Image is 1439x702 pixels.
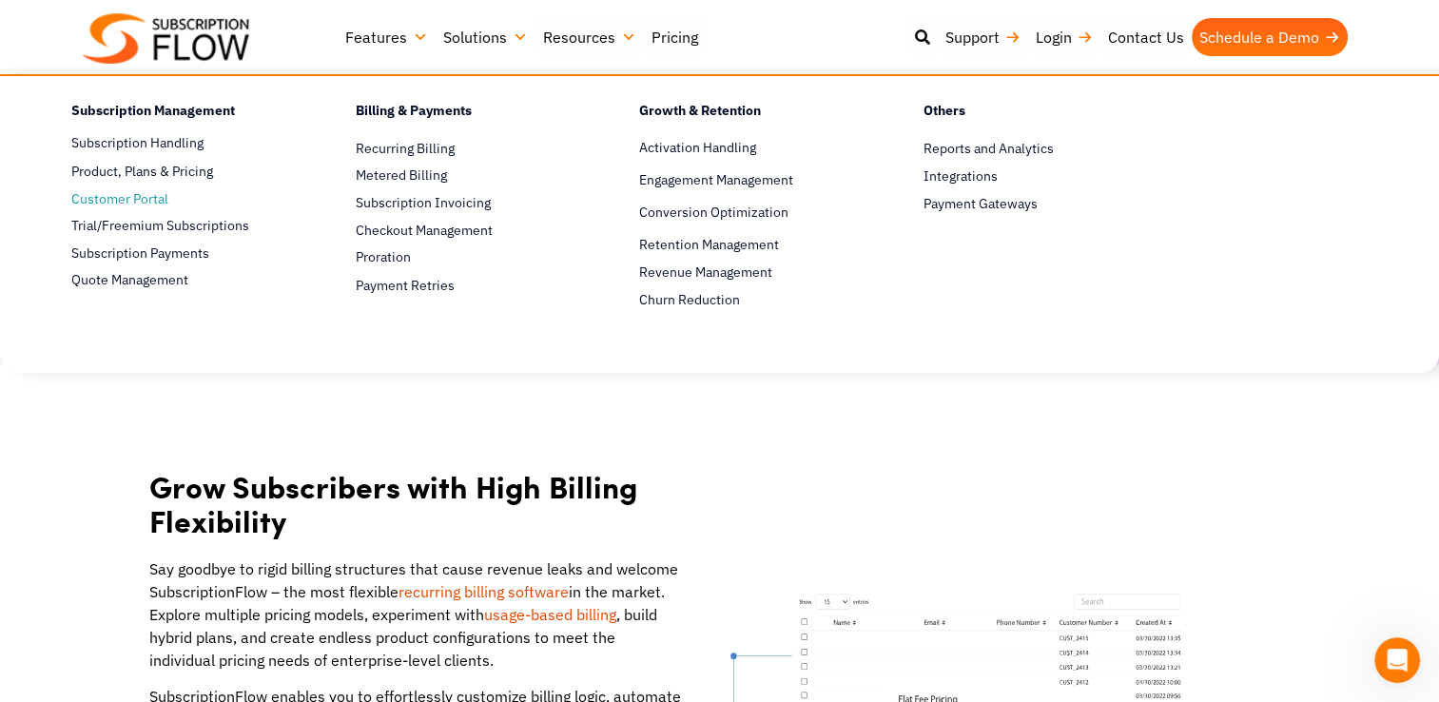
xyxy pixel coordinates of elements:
iframe: Intercom live chat [1374,637,1420,683]
span: Revenue Management [639,263,772,283]
a: Activation Handling [639,137,857,160]
h4: Billing & Payments [356,100,574,127]
a: Contact Us [1100,18,1192,56]
a: usage-based billing [484,605,616,624]
span: Subscription Payments [71,244,209,263]
a: Payment Gateways [924,192,1141,215]
a: Payment Retries [356,274,574,297]
a: Customer Portal [71,187,289,210]
a: Metered Billing [356,165,574,187]
a: Integrations [924,165,1141,187]
a: Retention Management [639,234,857,257]
a: Product, Plans & Pricing [71,160,289,183]
a: Revenue Management [639,261,857,283]
span: Retention Management [639,235,779,255]
span: Product, Plans & Pricing [71,162,213,182]
a: Quote Management [71,269,289,292]
a: Engagement Management [639,169,857,192]
a: Subscription Handling [71,132,289,155]
img: Subscriptionflow [83,13,249,64]
a: Support [938,18,1028,56]
a: Schedule a Demo [1192,18,1348,56]
h4: Subscription Management [71,100,289,127]
a: Conversion Optimization [639,202,857,224]
a: Churn Reduction [639,288,857,311]
span: Integrations [924,166,998,186]
p: Say goodbye to rigid billing structures that cause revenue leaks and welcome SubscriptionFlow – t... [149,557,682,672]
a: Recurring Billing [356,137,574,160]
a: Checkout Management [356,220,574,243]
span: Customer Portal [71,189,168,209]
a: recurring billing software [399,582,569,601]
span: Recurring Billing [356,139,455,159]
span: Checkout Management [356,221,493,241]
a: Subscription Invoicing [356,192,574,215]
a: Features [338,18,436,56]
span: Reports and Analytics [924,139,1054,159]
a: Subscription Payments [71,242,289,264]
span: Payment Retries [356,276,455,296]
a: Proration [356,246,574,269]
h4: Growth & Retention [639,100,857,127]
span: Churn Reduction [639,290,740,310]
h4: Others [924,100,1141,127]
a: Reports and Analytics [924,137,1141,160]
h2: Grow Subscribers with High Billing Flexibility [149,469,682,539]
a: Login [1028,18,1100,56]
a: Pricing [644,18,706,56]
a: Trial/Freemium Subscriptions [71,215,289,238]
span: Payment Gateways [924,194,1038,214]
a: Resources [535,18,644,56]
a: Solutions [436,18,535,56]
